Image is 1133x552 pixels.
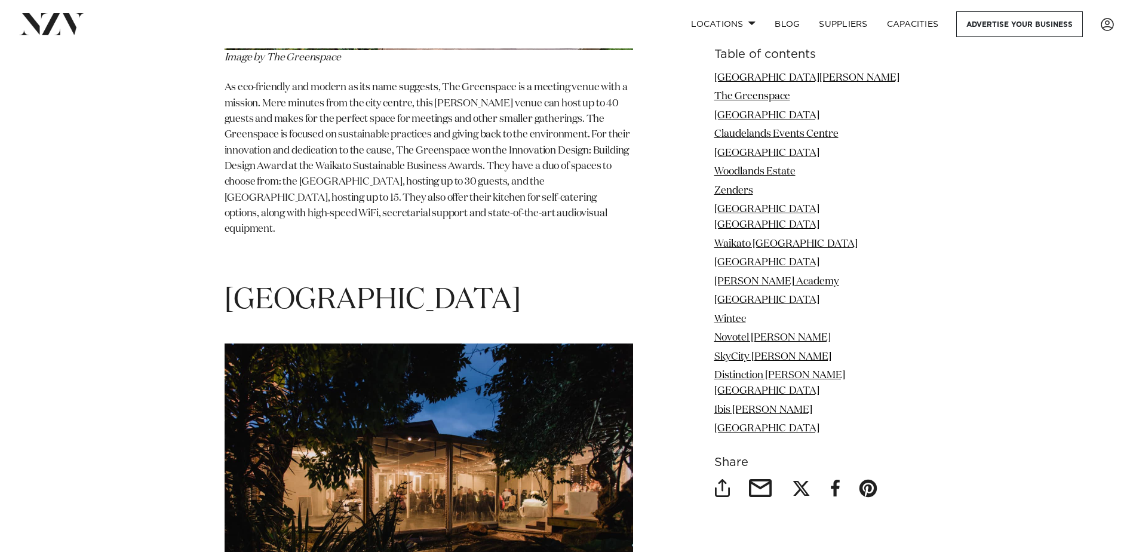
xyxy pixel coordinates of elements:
[714,129,839,139] a: Claudelands Events Centre
[877,11,948,37] a: Capacities
[714,204,819,230] a: [GEOGRAPHIC_DATA] [GEOGRAPHIC_DATA]
[765,11,809,37] a: BLOG
[714,370,845,396] a: Distinction [PERSON_NAME][GEOGRAPHIC_DATA]
[19,13,84,35] img: nzv-logo.png
[681,11,765,37] a: Locations
[714,91,790,102] a: The Greenspace
[714,456,909,469] h6: Share
[714,186,753,196] a: Zenders
[225,286,521,315] span: [GEOGRAPHIC_DATA]
[714,111,819,121] a: [GEOGRAPHIC_DATA]
[714,295,819,305] a: [GEOGRAPHIC_DATA]
[956,11,1083,37] a: Advertise your business
[225,53,341,63] span: Image by The Greenspace
[714,277,839,287] a: [PERSON_NAME] Academy
[225,82,630,234] span: As eco-friendly and modern as its name suggests, The Greenspace is a meeting venue with a mission...
[714,314,746,324] a: Wintec
[714,333,831,343] a: Novotel [PERSON_NAME]
[714,239,858,249] a: Waikato [GEOGRAPHIC_DATA]
[714,257,819,268] a: [GEOGRAPHIC_DATA]
[714,73,899,83] a: [GEOGRAPHIC_DATA][PERSON_NAME]
[714,148,819,158] a: [GEOGRAPHIC_DATA]
[714,167,796,177] a: Woodlands Estate
[714,405,812,415] a: Ibis [PERSON_NAME]
[714,424,819,434] a: [GEOGRAPHIC_DATA]
[809,11,877,37] a: SUPPLIERS
[714,352,831,362] a: SkyCity [PERSON_NAME]
[714,48,909,61] h6: Table of contents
